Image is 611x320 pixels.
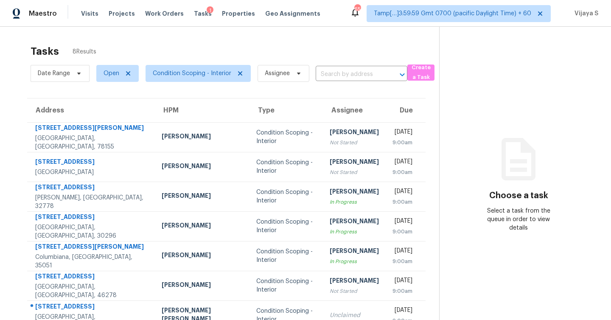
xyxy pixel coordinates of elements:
[571,9,598,18] span: Vijaya S
[38,69,70,78] span: Date Range
[81,9,98,18] span: Visits
[256,247,316,264] div: Condition Scoping - Interior
[256,158,316,175] div: Condition Scoping - Interior
[374,9,531,18] span: Tamp[…]3:59:59 Gmt 0700 (pacific Daylight Time) + 60
[162,281,243,291] div: [PERSON_NAME]
[330,217,379,227] div: [PERSON_NAME]
[489,191,548,200] h3: Choose a task
[162,221,243,232] div: [PERSON_NAME]
[396,69,408,81] button: Open
[330,257,379,266] div: In Progress
[392,187,412,198] div: [DATE]
[155,98,249,122] th: HPM
[256,188,316,205] div: Condition Scoping - Interior
[35,124,148,134] div: [STREET_ADDRESS][PERSON_NAME]
[392,227,412,236] div: 9:00am
[162,162,243,172] div: [PERSON_NAME]
[104,69,119,78] span: Open
[392,306,412,317] div: [DATE]
[392,217,412,227] div: [DATE]
[109,9,135,18] span: Projects
[265,9,320,18] span: Geo Assignments
[407,65,434,81] button: Create a Task
[330,227,379,236] div: In Progress
[392,287,412,295] div: 9:00am
[392,128,412,138] div: [DATE]
[330,311,379,320] div: Unclaimed
[330,247,379,257] div: [PERSON_NAME]
[73,48,96,56] span: 8 Results
[162,251,243,261] div: [PERSON_NAME]
[392,157,412,168] div: [DATE]
[330,138,379,147] div: Not Started
[35,242,148,253] div: [STREET_ADDRESS][PERSON_NAME]
[412,63,430,82] span: Create a Task
[35,253,148,270] div: Columbiana, [GEOGRAPHIC_DATA], 35051
[35,272,148,283] div: [STREET_ADDRESS]
[27,98,155,122] th: Address
[330,187,379,198] div: [PERSON_NAME]
[35,194,148,211] div: [PERSON_NAME], [GEOGRAPHIC_DATA], 32778
[392,198,412,206] div: 9:00am
[35,134,148,151] div: [GEOGRAPHIC_DATA], [GEOGRAPHIC_DATA], 78155
[207,6,213,15] div: 1
[386,98,426,122] th: Due
[162,132,243,143] div: [PERSON_NAME]
[256,218,316,235] div: Condition Scoping - Interior
[256,277,316,294] div: Condition Scoping - Interior
[35,302,148,313] div: [STREET_ADDRESS]
[162,191,243,202] div: [PERSON_NAME]
[35,183,148,194] div: [STREET_ADDRESS]
[392,276,412,287] div: [DATE]
[330,157,379,168] div: [PERSON_NAME]
[35,213,148,223] div: [STREET_ADDRESS]
[479,207,558,232] div: Select a task from the queue in order to view details
[35,283,148,300] div: [GEOGRAPHIC_DATA], [GEOGRAPHIC_DATA], 46278
[31,47,59,56] h2: Tasks
[35,223,148,240] div: [GEOGRAPHIC_DATA], [GEOGRAPHIC_DATA], 30296
[323,98,386,122] th: Assignee
[316,68,384,81] input: Search by address
[194,11,212,17] span: Tasks
[354,5,360,14] div: 655
[330,276,379,287] div: [PERSON_NAME]
[330,198,379,206] div: In Progress
[330,168,379,177] div: Not Started
[35,157,148,168] div: [STREET_ADDRESS]
[145,9,184,18] span: Work Orders
[392,138,412,147] div: 9:00am
[256,129,316,146] div: Condition Scoping - Interior
[330,287,379,295] div: Not Started
[392,257,412,266] div: 9:00am
[392,168,412,177] div: 9:00am
[330,128,379,138] div: [PERSON_NAME]
[249,98,323,122] th: Type
[222,9,255,18] span: Properties
[265,69,290,78] span: Assignee
[35,168,148,177] div: [GEOGRAPHIC_DATA]
[153,69,231,78] span: Condition Scoping - Interior
[29,9,57,18] span: Maestro
[392,247,412,257] div: [DATE]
